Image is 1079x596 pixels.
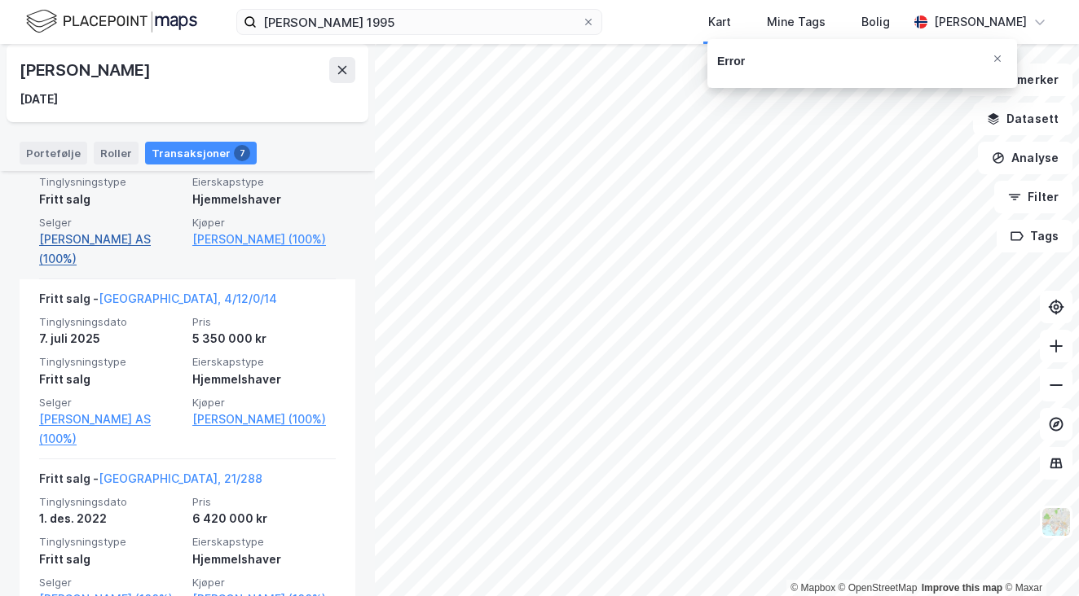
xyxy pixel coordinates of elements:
[20,57,153,83] div: [PERSON_NAME]
[192,396,336,410] span: Kjøper
[717,52,745,72] div: Error
[39,550,183,569] div: Fritt salg
[39,230,183,269] a: [PERSON_NAME] AS (100%)
[39,289,277,315] div: Fritt salg -
[39,355,183,369] span: Tinglysningstype
[39,190,183,209] div: Fritt salg
[1041,506,1072,537] img: Z
[192,535,336,549] span: Eierskapstype
[192,355,336,369] span: Eierskapstype
[922,582,1002,594] a: Improve this map
[26,7,197,36] img: logo.f888ab2527a4732fd821a326f86c7f29.svg
[99,471,262,485] a: [GEOGRAPHIC_DATA], 21/288
[192,370,336,389] div: Hjemmelshaver
[39,576,183,589] span: Selger
[839,582,918,594] a: OpenStreetMap
[192,495,336,509] span: Pris
[145,142,257,164] div: Transaksjoner
[192,315,336,329] span: Pris
[994,181,1072,213] button: Filter
[192,216,336,230] span: Kjøper
[39,370,183,389] div: Fritt salg
[192,410,336,429] a: [PERSON_NAME] (100%)
[192,576,336,589] span: Kjøper
[39,410,183,449] a: [PERSON_NAME] AS (100%)
[767,12,826,32] div: Mine Tags
[39,175,183,189] span: Tinglysningstype
[39,396,183,410] span: Selger
[192,230,336,249] a: [PERSON_NAME] (100%)
[934,12,1027,32] div: [PERSON_NAME]
[99,291,277,305] a: [GEOGRAPHIC_DATA], 4/12/0/14
[39,329,183,348] div: 7. juli 2025
[39,495,183,509] span: Tinglysningsdato
[978,142,1072,174] button: Analyse
[39,509,183,528] div: 1. des. 2022
[708,12,731,32] div: Kart
[94,142,139,164] div: Roller
[997,220,1072,252] button: Tags
[861,12,890,32] div: Bolig
[234,145,250,161] div: 7
[20,142,87,164] div: Portefølje
[39,216,183,230] span: Selger
[192,190,336,209] div: Hjemmelshaver
[39,315,183,329] span: Tinglysningsdato
[192,329,336,348] div: 5 350 000 kr
[973,103,1072,135] button: Datasett
[39,469,262,495] div: Fritt salg -
[192,175,336,189] span: Eierskapstype
[192,509,336,528] div: 6 420 000 kr
[791,582,835,594] a: Mapbox
[998,518,1079,596] iframe: Chat Widget
[39,535,183,549] span: Tinglysningstype
[192,550,336,569] div: Hjemmelshaver
[257,10,582,34] input: Søk på adresse, matrikkel, gårdeiere, leietakere eller personer
[20,90,58,109] div: [DATE]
